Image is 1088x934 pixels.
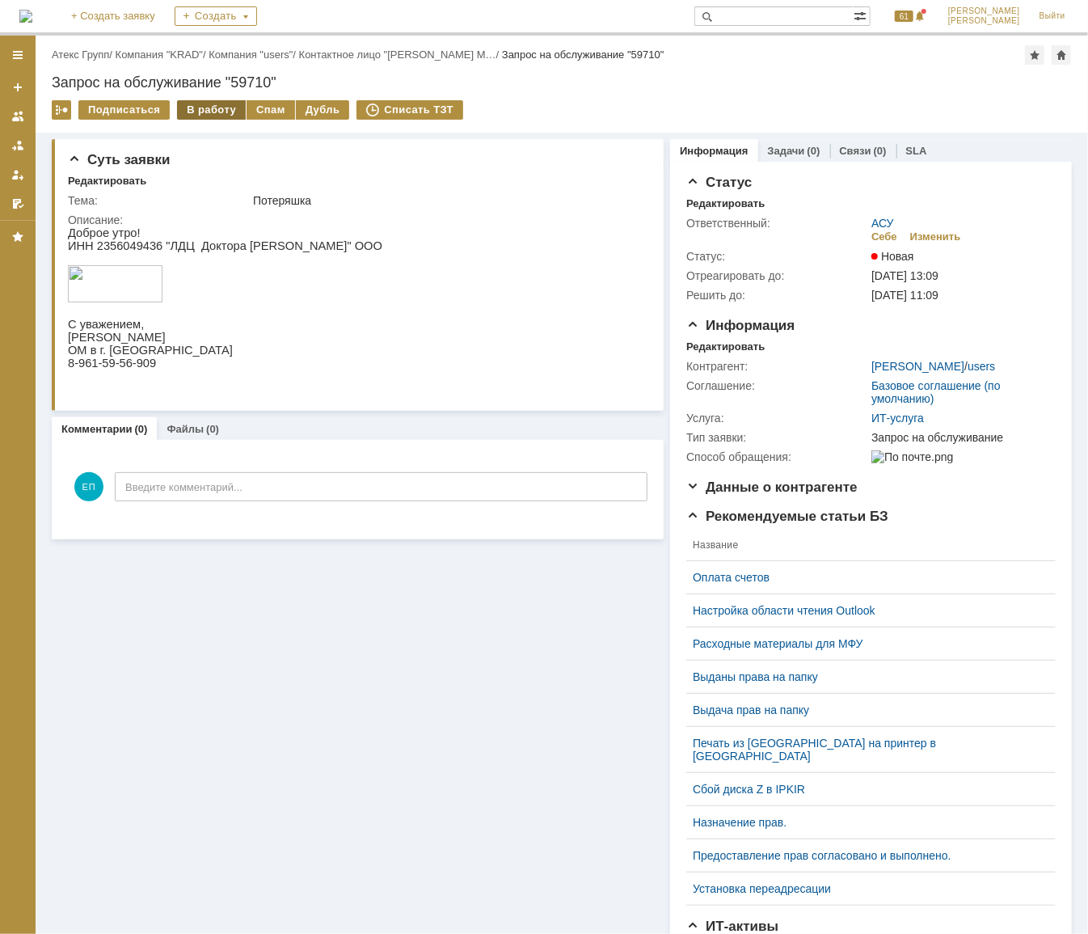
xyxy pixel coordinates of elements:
a: Назначение прав. [693,816,1036,829]
span: [DATE] 11:09 [871,289,938,302]
div: Редактировать [686,197,765,210]
div: (0) [206,423,219,435]
div: (0) [808,145,820,157]
a: SLA [906,145,927,157]
a: Информация [680,145,748,157]
th: Название [686,530,1043,561]
img: По почте.png [871,450,953,463]
div: Сделать домашней страницей [1052,45,1071,65]
div: Редактировать [686,340,765,353]
a: Мои заявки [5,162,31,188]
a: Мои согласования [5,191,31,217]
div: Услуга: [686,412,868,425]
a: Комментарии [61,423,133,435]
div: Решить до: [686,289,868,302]
div: Статус: [686,250,868,263]
div: / [52,49,116,61]
a: Настройка области чтения Outlook [693,604,1036,617]
span: Новая [871,250,914,263]
div: Создать [175,6,257,26]
a: Расходные материалы для МФУ [693,637,1036,650]
div: Изменить [910,230,961,243]
span: ИТ-активы [686,919,778,934]
a: Атекс Групп [52,49,109,61]
a: Выдача прав на папку [693,704,1036,716]
span: 61 [895,11,913,22]
div: / [299,49,502,61]
div: Добавить в избранное [1025,45,1044,65]
span: Данные о контрагенте [686,480,858,495]
a: Заявки на командах [5,104,31,129]
div: Запрос на обслуживание [871,431,1048,444]
div: Ответственный: [686,217,868,230]
div: / [871,360,995,373]
span: [PERSON_NAME] [948,16,1020,26]
div: Себе [871,230,897,243]
a: [PERSON_NAME] [871,360,964,373]
a: Контактное лицо "[PERSON_NAME] М… [299,49,496,61]
div: Потеряшка [253,194,642,207]
a: Перейти на домашнюю страницу [19,10,32,23]
span: Расширенный поиск [854,7,870,23]
span: Суть заявки [68,152,170,167]
div: Тип заявки: [686,431,868,444]
a: Базовое соглашение (по умолчанию) [871,379,1001,405]
a: Установка переадресации [693,882,1036,895]
img: logo [19,10,32,23]
a: Выданы права на папку [693,670,1036,683]
a: Оплата счетов [693,571,1036,584]
a: Связи [840,145,871,157]
div: Описание: [68,213,645,226]
span: Статус [686,175,752,190]
a: Печать из [GEOGRAPHIC_DATA] на принтер в [GEOGRAPHIC_DATA] [693,737,1036,763]
div: / [209,49,298,61]
div: Тема: [68,194,250,207]
a: Предоставление прав согласовано и выполнено. [693,849,1036,862]
a: Заявки в моей ответственности [5,133,31,158]
span: ЕП [74,472,103,501]
a: Задачи [768,145,805,157]
span: Рекомендуемые статьи БЗ [686,509,888,524]
div: Работа с массовостью [52,100,71,120]
a: Сбой диска Z в IPKIR [693,783,1036,796]
a: Файлы [167,423,204,435]
a: Компания "KRAD" [116,49,203,61]
div: Отреагировать до: [686,269,868,282]
div: Запрос на обслуживание "59710" [52,74,1072,91]
a: АСУ [871,217,894,230]
div: Запрос на обслуживание "59710" [502,49,664,61]
div: Способ обращения: [686,450,868,463]
div: / [116,49,209,61]
span: [PERSON_NAME] [948,6,1020,16]
div: (0) [874,145,887,157]
span: [DATE] 13:09 [871,269,938,282]
div: Контрагент: [686,360,868,373]
div: Редактировать [68,175,146,188]
div: (0) [135,423,148,435]
a: ИТ-услуга [871,412,924,425]
a: Создать заявку [5,74,31,100]
div: Соглашение: [686,379,868,392]
a: users [968,360,995,373]
a: Компания "users" [209,49,293,61]
span: Информация [686,318,795,333]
